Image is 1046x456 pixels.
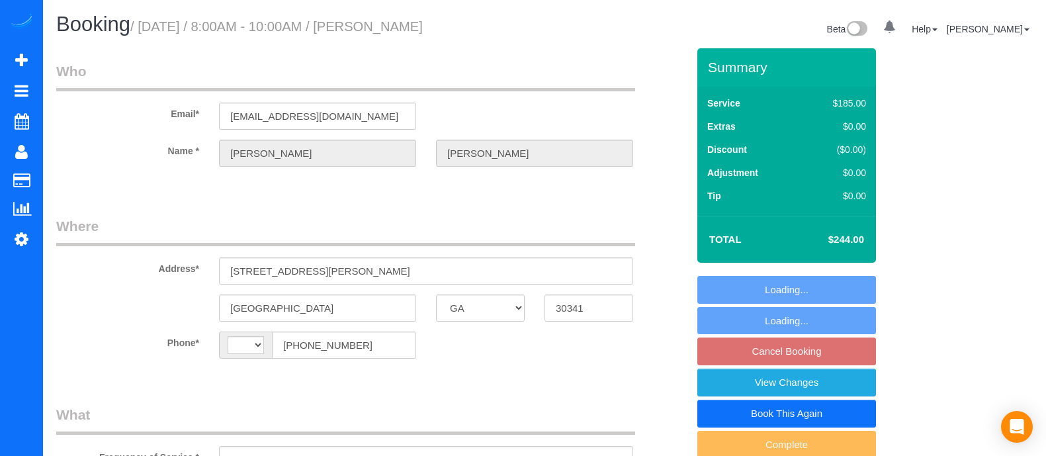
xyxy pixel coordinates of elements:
a: Help [912,24,937,34]
input: City* [219,295,416,322]
legend: What [56,405,635,435]
legend: Who [56,62,635,91]
h4: $244.00 [789,234,864,246]
label: Address* [46,257,209,275]
input: First Name* [219,140,416,167]
a: View Changes [697,369,876,396]
a: Book This Again [697,400,876,428]
a: Beta [827,24,868,34]
img: Automaid Logo [8,13,34,32]
div: ($0.00) [805,143,866,156]
label: Extras [707,120,736,133]
legend: Where [56,216,635,246]
label: Name * [46,140,209,158]
label: Service [707,97,740,110]
small: / [DATE] / 8:00AM - 10:00AM / [PERSON_NAME] [130,19,423,34]
input: Email* [219,103,416,130]
input: Phone* [272,332,416,359]
h3: Summary [708,60,869,75]
span: Booking [56,13,130,36]
label: Adjustment [707,166,758,179]
strong: Total [709,234,742,245]
div: Open Intercom Messenger [1001,411,1033,443]
div: $0.00 [805,189,866,203]
input: Zip Code* [545,295,633,322]
img: New interface [846,21,867,38]
label: Email* [46,103,209,120]
label: Discount [707,143,747,156]
label: Phone* [46,332,209,349]
a: [PERSON_NAME] [947,24,1029,34]
div: $185.00 [805,97,866,110]
label: Tip [707,189,721,203]
div: $0.00 [805,120,866,133]
input: Last Name* [436,140,633,167]
div: $0.00 [805,166,866,179]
